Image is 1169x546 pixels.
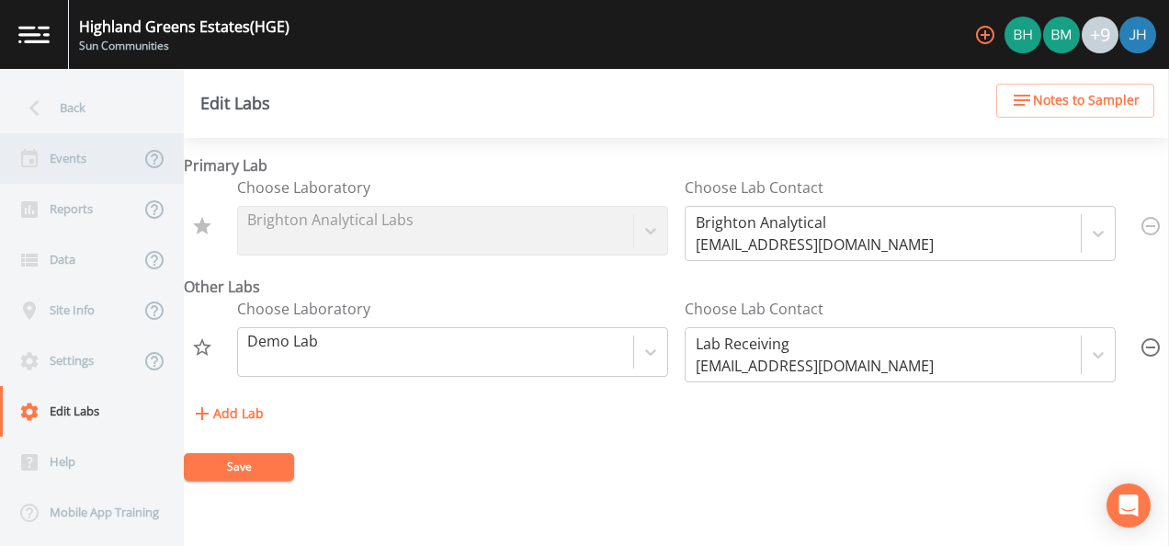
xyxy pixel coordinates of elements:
[184,155,267,176] strong: Primary Lab
[79,38,289,54] div: Sun Communities
[685,176,823,199] label: Choose Lab Contact
[184,453,294,481] button: Save
[1082,17,1118,53] div: +9
[696,211,934,233] div: Brighton Analytical
[184,329,221,366] button: Set as Default
[200,96,270,110] div: Edit Labs
[685,298,823,320] label: Choose Lab Contact
[696,333,934,355] div: Lab Receiving
[184,397,271,431] button: Add Lab
[1004,17,1042,53] div: Bert hewitt
[184,277,260,297] strong: Other Labs
[247,330,318,352] div: Demo Lab
[79,16,289,38] div: Highland Greens Estates (HGE)
[1107,483,1151,528] div: Open Intercom Messenger
[1004,17,1041,53] img: c62b08bfff9cfec2b7df4e6d8aaf6fcd
[1042,17,1081,53] div: Brendan Montie
[237,298,370,320] label: Choose Laboratory
[1119,17,1156,53] img: 84dca5caa6e2e8dac459fb12ff18e533
[237,176,370,199] label: Choose Laboratory
[18,26,50,43] img: logo
[1043,17,1080,53] img: c6f973f345d393da4c168fb0eb4ce6b0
